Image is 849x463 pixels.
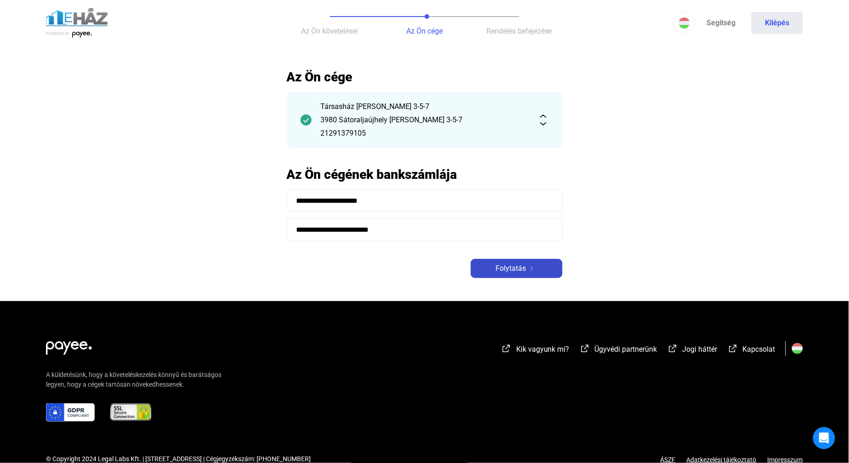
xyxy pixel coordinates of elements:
[321,101,529,112] div: Társasház [PERSON_NAME] 3-5-7
[406,27,443,35] span: Az Ön cége
[695,12,747,34] a: Segítség
[580,344,591,353] img: external-link-white
[667,344,678,353] img: external-link-white
[580,346,657,355] a: external-link-whiteÜgyvédi partnerünk
[743,345,775,354] span: Kapcsolat
[595,345,657,354] span: Ügyvédi partnerünk
[46,336,92,355] img: white-payee-white-dot.svg
[46,8,124,38] img: ehaz-logo
[752,12,803,34] button: Kilépés
[728,344,739,353] img: external-link-white
[471,259,563,278] button: Folytatásarrow-right-white
[496,263,526,274] span: Folytatás
[321,114,529,126] div: 3980 Sátoraljaújhely [PERSON_NAME] 3-5-7
[673,12,695,34] button: HU
[679,17,690,29] img: HU
[792,343,803,354] img: HU.svg
[516,345,570,354] span: Kik vagyunk mi?
[501,344,512,353] img: external-link-white
[46,403,95,422] img: gdpr
[501,346,570,355] a: external-link-whiteKik vagyunk mi?
[109,403,152,422] img: ssl
[287,166,563,183] h2: Az Ön cégének bankszámlája
[526,266,537,271] img: arrow-right-white
[728,346,775,355] a: external-link-whiteKapcsolat
[667,346,718,355] a: external-link-whiteJogi háttér
[321,128,529,139] div: 21291379105
[301,114,312,126] img: checkmark-darker-green-circle
[302,27,359,35] span: Az Ön követelései
[813,427,835,449] div: Open Intercom Messenger
[486,27,552,35] span: Rendelés befejezése
[683,345,718,354] span: Jogi háttér
[538,114,549,126] img: expand
[287,69,563,85] h2: Az Ön cége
